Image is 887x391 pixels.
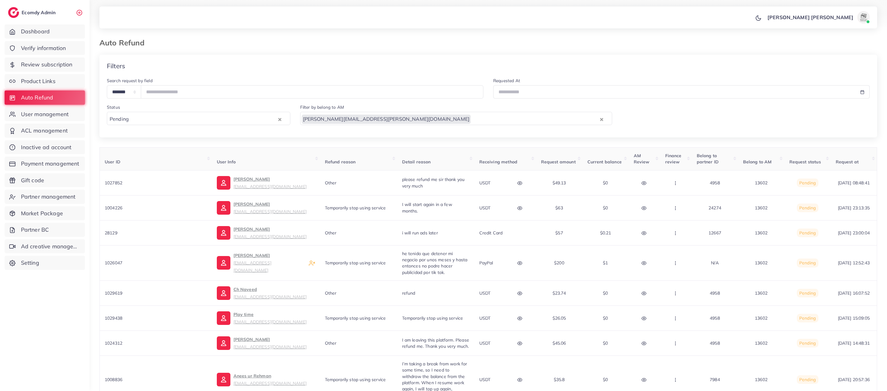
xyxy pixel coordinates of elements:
[233,286,307,301] p: Ch Naveed
[857,11,870,23] img: avatar
[233,319,307,324] small: [EMAIL_ADDRESS][DOMAIN_NAME]
[764,11,872,23] a: [PERSON_NAME] [PERSON_NAME]avatar
[5,140,85,154] a: Inactive ad account
[217,286,230,300] img: ic-user-info.36bf1079.svg
[5,223,85,237] a: Partner BC
[325,180,337,186] span: Other
[233,234,307,239] small: [EMAIL_ADDRESS][DOMAIN_NAME]
[217,286,307,301] a: Ch Naveed[EMAIL_ADDRESS][DOMAIN_NAME]
[325,377,386,382] span: Temporarily stop using service
[217,373,230,386] img: ic-user-info.36bf1079.svg
[5,173,85,187] a: Gift code
[21,127,68,135] span: ACL management
[105,159,120,165] span: User ID
[21,226,49,234] span: Partner BC
[325,340,337,346] span: Other
[325,315,386,321] span: Temporarily stop using service
[21,160,79,168] span: Payment management
[233,311,307,326] p: Play time
[22,10,57,15] h2: Ecomdy Admin
[233,380,307,386] small: [EMAIL_ADDRESS][DOMAIN_NAME]
[767,14,853,21] p: [PERSON_NAME] [PERSON_NAME]
[233,294,307,299] small: [EMAIL_ADDRESS][DOMAIN_NAME]
[233,225,307,240] p: [PERSON_NAME]
[5,74,85,88] a: Product Links
[325,159,356,165] span: Refund reason
[325,205,386,211] span: Temporarily stop using service
[217,336,307,351] a: [PERSON_NAME][EMAIL_ADDRESS][DOMAIN_NAME]
[217,336,230,350] img: ic-user-info.36bf1079.svg
[233,336,307,351] p: [PERSON_NAME]
[105,377,122,382] span: 1008836
[233,200,307,215] p: [PERSON_NAME]
[5,157,85,171] a: Payment management
[233,372,307,387] p: Anees ur Rehman
[217,311,230,325] img: ic-user-info.36bf1079.svg
[5,41,85,55] a: Verify information
[217,225,307,240] a: [PERSON_NAME][EMAIL_ADDRESS][DOMAIN_NAME]
[105,290,122,296] span: 1029619
[105,315,122,321] span: 1029438
[217,201,230,215] img: ic-user-info.36bf1079.svg
[5,90,85,105] a: Auto Refund
[5,206,85,221] a: Market Package
[8,7,57,18] a: logoEcomdy Admin
[5,190,85,204] a: Partner management
[105,340,122,346] span: 1024312
[217,176,230,190] img: ic-user-info.36bf1079.svg
[105,180,122,186] span: 1027852
[105,205,122,211] span: 1004226
[5,107,85,121] a: User management
[21,242,80,250] span: Ad creative management
[217,311,307,326] a: Play time[EMAIL_ADDRESS][DOMAIN_NAME]
[21,259,39,267] span: Setting
[217,200,307,215] a: [PERSON_NAME][EMAIL_ADDRESS][DOMAIN_NAME]
[21,44,66,52] span: Verify information
[5,57,85,72] a: Review subscription
[217,159,236,165] span: User Info
[217,226,230,240] img: ic-user-info.36bf1079.svg
[233,260,271,273] small: [EMAIL_ADDRESS][DOMAIN_NAME]
[21,77,56,85] span: Product Links
[233,344,307,349] small: [EMAIL_ADDRESS][DOMAIN_NAME]
[21,27,50,36] span: Dashboard
[325,230,337,236] span: Other
[233,252,304,274] p: [PERSON_NAME]
[5,124,85,138] a: ACL management
[21,61,73,69] span: Review subscription
[8,7,19,18] img: logo
[21,176,44,184] span: Gift code
[5,24,85,39] a: Dashboard
[105,230,117,236] span: 28129
[5,239,85,254] a: Ad creative management
[21,143,72,151] span: Inactive ad account
[233,175,307,190] p: [PERSON_NAME]
[107,112,290,125] div: Search for option
[233,184,307,189] small: [EMAIL_ADDRESS][DOMAIN_NAME]
[21,209,63,217] span: Market Package
[131,114,276,124] input: Search for option
[471,114,599,124] input: Search for option
[5,256,85,270] a: Setting
[233,209,307,214] small: [EMAIL_ADDRESS][DOMAIN_NAME]
[21,94,53,102] span: Auto Refund
[217,256,230,270] img: ic-user-info.36bf1079.svg
[21,193,76,201] span: Partner management
[325,290,337,296] span: Other
[105,260,122,266] span: 1026047
[217,372,307,387] a: Anees ur Rehman[EMAIL_ADDRESS][DOMAIN_NAME]
[21,110,69,118] span: User management
[325,260,386,266] span: Temporarily stop using service
[217,175,307,190] a: [PERSON_NAME][EMAIL_ADDRESS][DOMAIN_NAME]
[217,252,304,274] a: [PERSON_NAME][EMAIL_ADDRESS][DOMAIN_NAME]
